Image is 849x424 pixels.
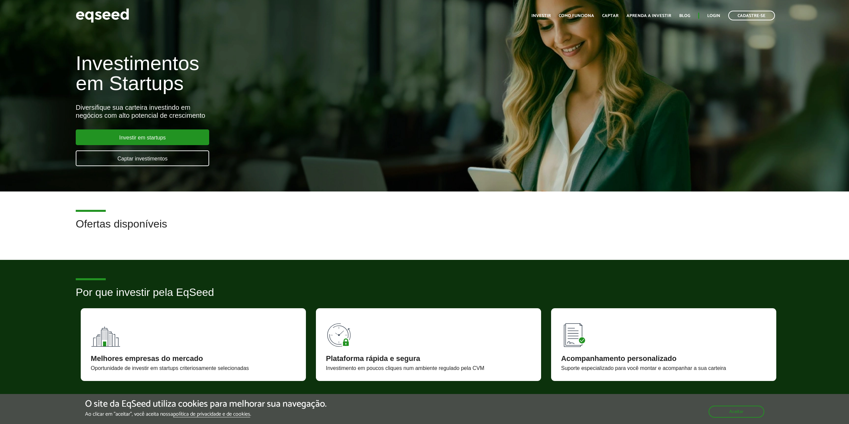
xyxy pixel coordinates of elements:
[173,412,250,417] a: política de privacidade e de cookies
[76,7,129,24] img: EqSeed
[85,399,327,409] h5: O site da EqSeed utiliza cookies para melhorar sua navegação.
[602,14,618,18] a: Captar
[326,366,531,371] div: Investimento em poucos cliques num ambiente regulado pela CVM
[531,14,551,18] a: Investir
[326,318,356,348] img: 90x90_tempo.svg
[626,14,671,18] a: Aprenda a investir
[326,355,531,362] div: Plataforma rápida e segura
[85,411,327,417] p: Ao clicar em "aceitar", você aceita nossa .
[91,355,296,362] div: Melhores empresas do mercado
[561,355,766,362] div: Acompanhamento personalizado
[76,53,490,93] h1: Investimentos em Startups
[728,11,775,20] a: Cadastre-se
[561,318,591,348] img: 90x90_lista.svg
[709,406,764,418] button: Aceitar
[561,366,766,371] div: Suporte especializado para você montar e acompanhar a sua carteira
[707,14,720,18] a: Login
[76,129,209,145] a: Investir em startups
[76,103,490,119] div: Diversifique sua carteira investindo em negócios com alto potencial de crescimento
[91,366,296,371] div: Oportunidade de investir em startups criteriosamente selecionadas
[679,14,690,18] a: Blog
[76,218,773,240] h2: Ofertas disponíveis
[91,318,121,348] img: 90x90_fundos.svg
[76,287,773,308] h2: Por que investir pela EqSeed
[559,14,594,18] a: Como funciona
[76,150,209,166] a: Captar investimentos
